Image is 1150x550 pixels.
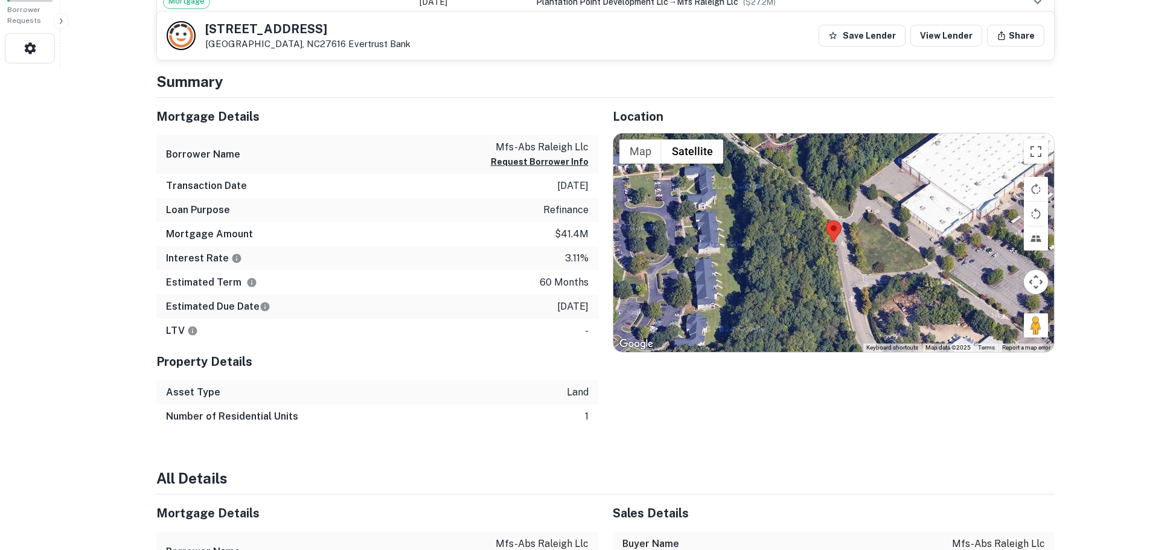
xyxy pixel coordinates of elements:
[166,409,298,424] h6: Number of Residential Units
[1024,202,1048,226] button: Rotate map counterclockwise
[555,227,589,241] p: $41.4m
[246,277,257,288] svg: Term is based on a standard schedule for this type of loan.
[910,25,982,46] a: View Lender
[616,336,656,352] a: Open this area in Google Maps (opens a new window)
[662,139,723,164] button: Show satellite imagery
[565,251,589,266] p: 3.11%
[166,385,220,400] h6: Asset Type
[978,344,995,351] a: Terms (opens in new tab)
[1002,344,1050,351] a: Report a map error
[166,179,247,193] h6: Transaction Date
[1090,453,1150,511] iframe: Chat Widget
[1024,177,1048,201] button: Rotate map clockwise
[156,504,598,522] h5: Mortgage Details
[1024,313,1048,337] button: Drag Pegman onto the map to open Street View
[543,203,589,217] p: refinance
[1024,270,1048,294] button: Map camera controls
[491,140,589,155] p: mfs-abs raleigh llc
[166,147,240,162] h6: Borrower Name
[585,324,589,338] p: -
[260,301,270,312] svg: Estimate is based on a standard schedule for this type of loan.
[557,179,589,193] p: [DATE]
[585,409,589,424] p: 1
[166,227,253,241] h6: Mortgage Amount
[1024,226,1048,251] button: Tilt map
[819,25,906,46] button: Save Lender
[613,504,1055,522] h5: Sales Details
[1024,139,1048,164] button: Toggle fullscreen view
[166,324,198,338] h6: LTV
[187,325,198,336] svg: LTVs displayed on the website are for informational purposes only and may be reported incorrectly...
[925,344,971,351] span: Map data ©2025
[205,39,410,50] p: [GEOGRAPHIC_DATA], NC27616
[491,155,589,169] button: Request Borrower Info
[166,299,270,314] h6: Estimated Due Date
[987,25,1044,46] button: Share
[166,203,230,217] h6: Loan Purpose
[166,251,242,266] h6: Interest Rate
[866,344,918,352] button: Keyboard shortcuts
[166,275,257,290] h6: Estimated Term
[616,336,656,352] img: Google
[557,299,589,314] p: [DATE]
[205,23,410,35] h5: [STREET_ADDRESS]
[7,5,41,25] span: Borrower Requests
[567,385,589,400] p: land
[156,107,598,126] h5: Mortgage Details
[156,71,1055,92] h4: Summary
[613,107,1055,126] h5: Location
[619,139,662,164] button: Show street map
[348,39,410,49] a: Evertrust Bank
[156,353,598,371] h5: Property Details
[540,275,589,290] p: 60 months
[156,467,1055,489] h4: All Details
[231,253,242,264] svg: The interest rates displayed on the website are for informational purposes only and may be report...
